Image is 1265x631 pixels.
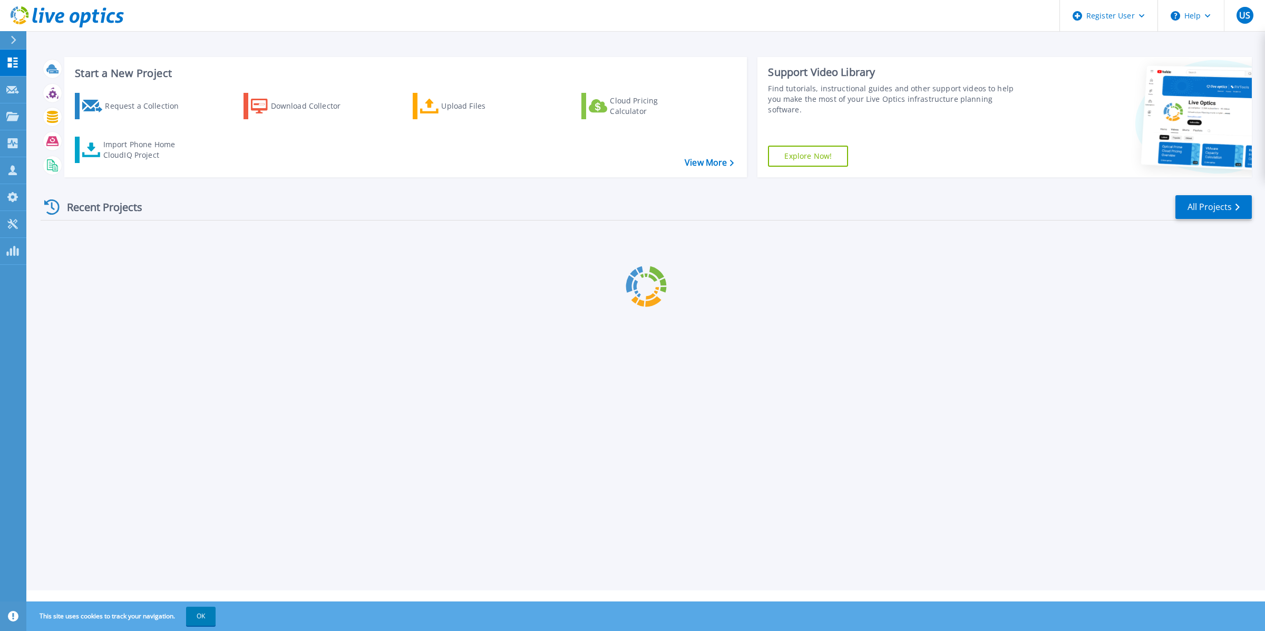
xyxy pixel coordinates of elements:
[29,607,216,626] span: This site uses cookies to track your navigation.
[75,68,734,79] h3: Start a New Project
[103,139,186,160] div: Import Phone Home CloudIQ Project
[413,93,530,119] a: Upload Files
[768,65,1023,79] div: Support Video Library
[685,158,734,168] a: View More
[1175,195,1252,219] a: All Projects
[768,83,1023,115] div: Find tutorials, instructional guides and other support videos to help you make the most of your L...
[186,607,216,626] button: OK
[271,95,355,117] div: Download Collector
[441,95,526,117] div: Upload Files
[610,95,694,117] div: Cloud Pricing Calculator
[581,93,699,119] a: Cloud Pricing Calculator
[75,93,192,119] a: Request a Collection
[41,194,157,220] div: Recent Projects
[768,146,848,167] a: Explore Now!
[244,93,361,119] a: Download Collector
[105,95,189,117] div: Request a Collection
[1239,11,1250,20] span: US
